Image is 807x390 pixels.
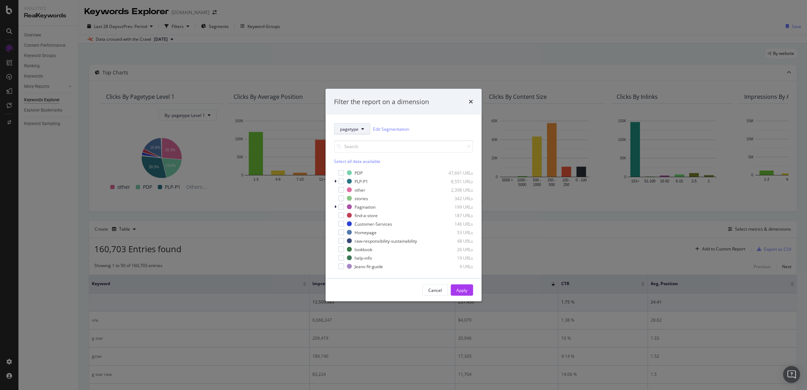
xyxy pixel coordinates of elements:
[340,126,358,132] span: pagetype
[456,287,467,293] div: Apply
[355,246,372,252] div: lookbook
[334,140,473,153] input: Search
[438,238,473,244] div: 48 URLs
[355,178,368,184] div: PLP-P1
[355,221,392,227] div: Customer-Services
[438,229,473,235] div: 53 URLs
[355,212,378,218] div: find-a-store
[355,238,417,244] div: raw-responsibility-sustainability
[438,221,473,227] div: 146 URLs
[438,170,473,176] div: 47,691 URLs
[438,195,473,201] div: 342 URLs
[438,178,473,184] div: 8,551 URLs
[334,97,429,106] div: Filter the report on a dimension
[783,366,800,383] div: Open Intercom Messenger
[451,284,473,296] button: Apply
[355,195,368,201] div: stories
[355,229,377,235] div: Homepage
[438,187,473,193] div: 2,398 URLs
[469,97,473,106] div: times
[355,263,383,269] div: Jeans-fit-guide
[438,263,473,269] div: 9 URLs
[438,212,473,218] div: 187 URLs
[334,158,473,164] div: Select all data available
[422,284,448,296] button: Cancel
[325,89,482,301] div: modal
[355,255,372,261] div: help-info
[373,125,409,132] a: Edit Segmentation
[355,170,363,176] div: PDP
[355,187,365,193] div: other
[438,246,473,252] div: 26 URLs
[438,204,473,210] div: 199 URLs
[334,123,370,135] button: pagetype
[355,204,375,210] div: Pagination
[428,287,442,293] div: Cancel
[438,255,473,261] div: 19 URLs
